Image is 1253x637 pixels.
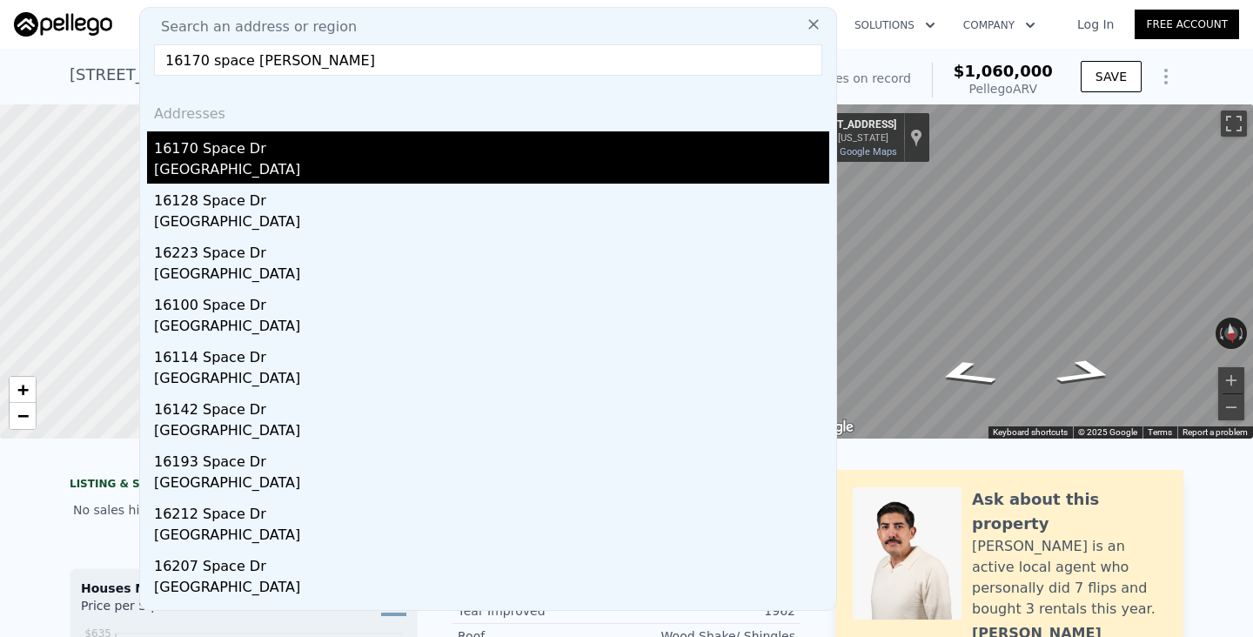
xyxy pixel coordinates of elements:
[154,131,829,159] div: 16170 Space Dr
[154,525,829,549] div: [GEOGRAPHIC_DATA]
[972,487,1166,536] div: Ask about this property
[1081,61,1142,92] button: SAVE
[1218,394,1244,420] button: Zoom out
[70,494,418,526] div: No sales history record for this property.
[154,549,829,577] div: 16207 Space Dr
[954,62,1053,80] span: $1,060,000
[972,536,1166,620] div: [PERSON_NAME] is an active local agent who personally did 7 flips and bought 3 rentals this year.
[147,17,357,37] span: Search an address or region
[796,104,1253,439] div: Map
[10,403,36,429] a: Zoom out
[154,211,829,236] div: [GEOGRAPHIC_DATA]
[154,368,829,392] div: [GEOGRAPHIC_DATA]
[1238,318,1248,349] button: Rotate clockwise
[954,80,1053,97] div: Pellego ARV
[154,340,829,368] div: 16114 Space Dr
[1218,367,1244,393] button: Zoom in
[1223,317,1240,350] button: Reset the view
[993,426,1068,439] button: Keyboard shortcuts
[81,597,244,625] div: Price per Square Foot
[154,601,829,629] div: 16156 Space Dr
[803,146,897,158] a: View on Google Maps
[1148,427,1172,437] a: Terms (opens in new tab)
[154,184,829,211] div: 16128 Space Dr
[154,577,829,601] div: [GEOGRAPHIC_DATA]
[803,118,896,132] div: [STREET_ADDRESS]
[81,580,406,597] div: Houses Median Sale
[154,288,829,316] div: 16100 Space Dr
[10,377,36,403] a: Zoom in
[154,473,829,497] div: [GEOGRAPHIC_DATA]
[1149,59,1183,94] button: Show Options
[17,405,29,426] span: −
[1031,352,1141,392] path: Go Northwest, Lake Erie Dr
[17,379,29,400] span: +
[154,392,829,420] div: 16142 Space Dr
[70,63,376,87] div: [STREET_ADDRESS] , Walnut , CA 91789
[154,420,829,445] div: [GEOGRAPHIC_DATA]
[949,10,1049,41] button: Company
[841,10,949,41] button: Solutions
[147,90,829,131] div: Addresses
[1078,427,1137,437] span: © 2025 Google
[14,12,112,37] img: Pellego
[154,445,829,473] div: 16193 Space Dr
[154,159,829,184] div: [GEOGRAPHIC_DATA]
[908,353,1023,393] path: Go East, Lake Erie Dr
[154,264,829,288] div: [GEOGRAPHIC_DATA]
[910,128,922,147] a: Show location on map
[154,44,822,76] input: Enter an address, city, region, neighborhood or zip code
[154,316,829,340] div: [GEOGRAPHIC_DATA]
[796,104,1253,439] div: Street View
[1216,318,1225,349] button: Rotate counterclockwise
[1135,10,1239,39] a: Free Account
[1183,427,1248,437] a: Report a problem
[154,236,829,264] div: 16223 Space Dr
[154,497,829,525] div: 16212 Space Dr
[1056,16,1135,33] a: Log In
[458,602,626,620] div: Year Improved
[626,602,795,620] div: 1962
[70,477,418,494] div: LISTING & SALE HISTORY
[1221,111,1247,137] button: Toggle fullscreen view
[803,132,896,144] div: Walnut, [US_STATE]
